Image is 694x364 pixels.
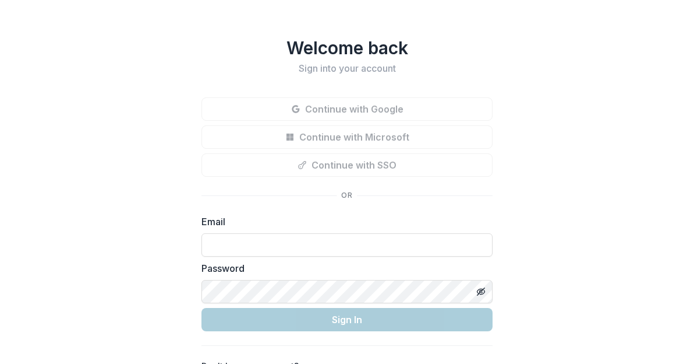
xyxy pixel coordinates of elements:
[201,63,493,74] h2: Sign into your account
[201,97,493,121] button: Continue with Google
[201,37,493,58] h1: Welcome back
[201,308,493,331] button: Sign In
[201,125,493,149] button: Continue with Microsoft
[201,153,493,177] button: Continue with SSO
[472,282,490,301] button: Toggle password visibility
[201,215,486,229] label: Email
[201,261,486,275] label: Password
